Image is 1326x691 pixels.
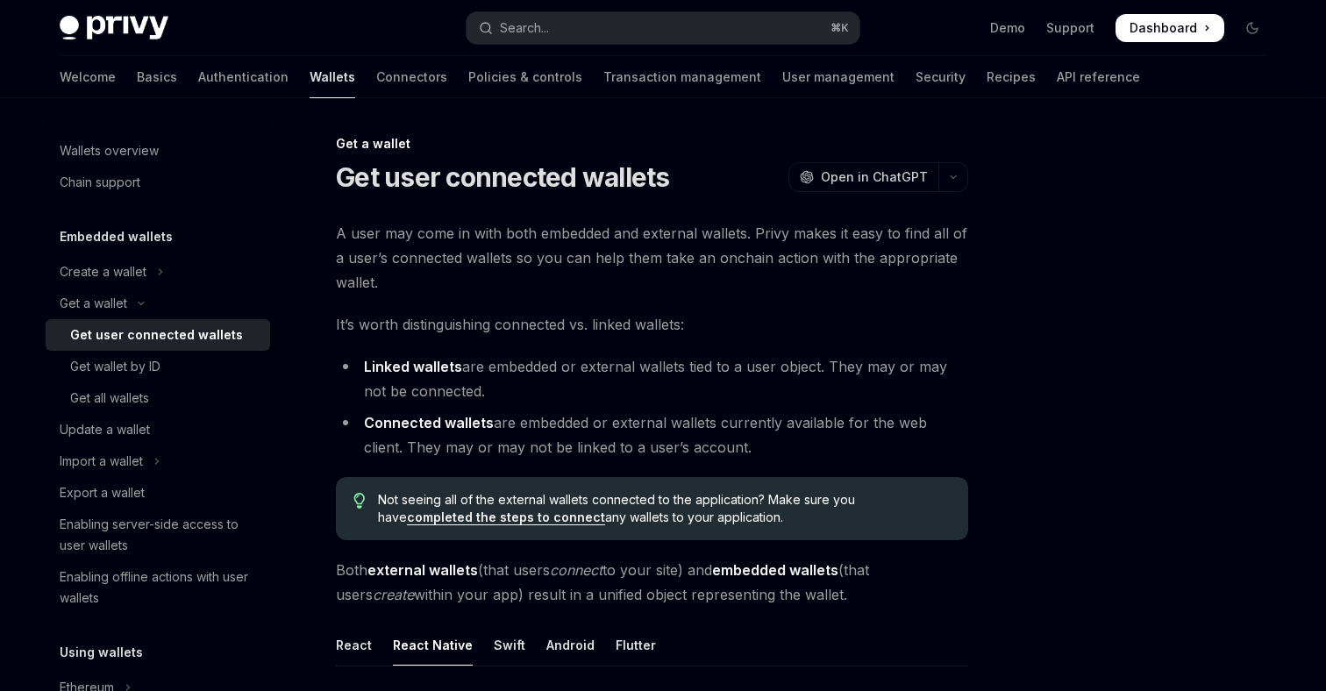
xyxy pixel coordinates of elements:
[1057,56,1140,98] a: API reference
[310,56,355,98] a: Wallets
[376,56,447,98] a: Connectors
[60,482,145,503] div: Export a wallet
[60,293,127,314] div: Get a wallet
[70,388,149,409] div: Get all wallets
[46,351,270,382] a: Get wallet by ID
[364,414,494,431] strong: Connected wallets
[782,56,895,98] a: User management
[1130,19,1197,37] span: Dashboard
[364,358,462,375] strong: Linked wallets
[788,162,938,192] button: Open in ChatGPT
[46,256,270,288] button: Toggle Create a wallet section
[46,135,270,167] a: Wallets overview
[60,140,159,161] div: Wallets overview
[336,135,968,153] div: Get a wallet
[353,493,366,509] svg: Tip
[46,319,270,351] a: Get user connected wallets
[60,514,260,556] div: Enabling server-side access to user wallets
[60,642,143,663] h5: Using wallets
[987,56,1036,98] a: Recipes
[712,561,838,579] strong: embedded wallets
[393,624,473,666] div: React Native
[990,19,1025,37] a: Demo
[60,16,168,40] img: dark logo
[336,221,968,295] span: A user may come in with both embedded and external wallets. Privy makes it easy to find all of a ...
[336,312,968,337] span: It’s worth distinguishing connected vs. linked wallets:
[603,56,761,98] a: Transaction management
[468,56,582,98] a: Policies & controls
[137,56,177,98] a: Basics
[46,561,270,614] a: Enabling offline actions with user wallets
[336,624,372,666] div: React
[373,586,414,603] em: create
[336,558,968,607] span: Both (that users to your site) and (that users within your app) result in a unified object repres...
[70,356,160,377] div: Get wallet by ID
[46,477,270,509] a: Export a wallet
[336,354,968,403] li: are embedded or external wallets tied to a user object. They may or may not be connected.
[46,167,270,198] a: Chain support
[831,21,849,35] span: ⌘ K
[407,509,605,525] a: completed the steps to connect
[60,261,146,282] div: Create a wallet
[60,451,143,472] div: Import a wallet
[46,288,270,319] button: Toggle Get a wallet section
[546,624,595,666] div: Android
[916,56,966,98] a: Security
[46,445,270,477] button: Toggle Import a wallet section
[336,161,670,193] h1: Get user connected wallets
[46,509,270,561] a: Enabling server-side access to user wallets
[60,56,116,98] a: Welcome
[500,18,549,39] div: Search...
[60,226,173,247] h5: Embedded wallets
[336,410,968,459] li: are embedded or external wallets currently available for the web client. They may or may not be l...
[70,324,243,345] div: Get user connected wallets
[494,624,525,666] div: Swift
[1116,14,1224,42] a: Dashboard
[467,12,859,44] button: Open search
[367,561,478,579] strong: external wallets
[46,382,270,414] a: Get all wallets
[550,561,602,579] em: connect
[46,414,270,445] a: Update a wallet
[1238,14,1266,42] button: Toggle dark mode
[378,491,951,526] span: Not seeing all of the external wallets connected to the application? Make sure you have any walle...
[60,419,150,440] div: Update a wallet
[616,624,656,666] div: Flutter
[60,172,140,193] div: Chain support
[821,168,928,186] span: Open in ChatGPT
[1046,19,1094,37] a: Support
[198,56,289,98] a: Authentication
[60,566,260,609] div: Enabling offline actions with user wallets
